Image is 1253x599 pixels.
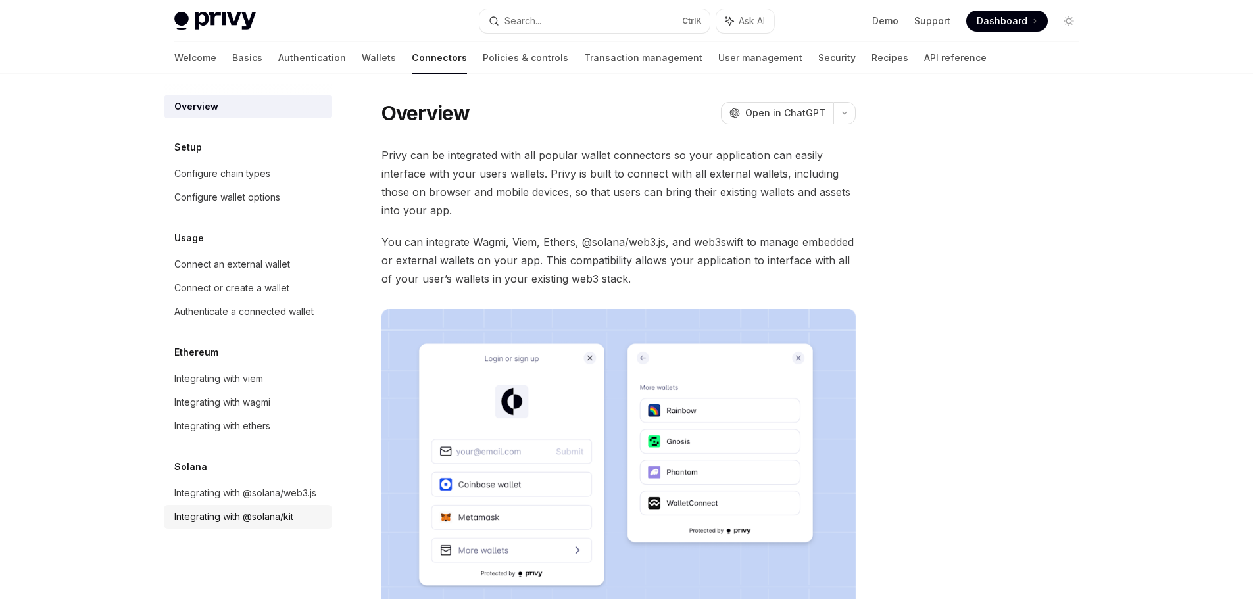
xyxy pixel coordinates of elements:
span: You can integrate Wagmi, Viem, Ethers, @solana/web3.js, and web3swift to manage embedded or exter... [381,233,856,288]
button: Search...CtrlK [479,9,710,33]
div: Configure wallet options [174,189,280,205]
h1: Overview [381,101,470,125]
div: Overview [174,99,218,114]
div: Search... [504,13,541,29]
div: Integrating with @solana/kit [174,509,293,525]
a: Integrating with viem [164,367,332,391]
img: light logo [174,12,256,30]
a: Configure wallet options [164,185,332,209]
a: Support [914,14,950,28]
div: Integrating with ethers [174,418,270,434]
a: Policies & controls [483,42,568,74]
a: Integrating with ethers [164,414,332,438]
a: Connect an external wallet [164,252,332,276]
span: Ask AI [739,14,765,28]
div: Connect an external wallet [174,256,290,272]
a: Security [818,42,856,74]
span: Ctrl K [682,16,702,26]
a: Welcome [174,42,216,74]
a: Authentication [278,42,346,74]
a: Integrating with @solana/kit [164,505,332,529]
a: Integrating with @solana/web3.js [164,481,332,505]
a: Connect or create a wallet [164,276,332,300]
span: Privy can be integrated with all popular wallet connectors so your application can easily interfa... [381,146,856,220]
a: Transaction management [584,42,702,74]
div: Integrating with wagmi [174,395,270,410]
span: Open in ChatGPT [745,107,825,120]
a: Configure chain types [164,162,332,185]
button: Ask AI [716,9,774,33]
a: Integrating with wagmi [164,391,332,414]
h5: Ethereum [174,345,218,360]
div: Connect or create a wallet [174,280,289,296]
div: Authenticate a connected wallet [174,304,314,320]
h5: Usage [174,230,204,246]
a: Dashboard [966,11,1048,32]
a: Demo [872,14,898,28]
span: Dashboard [977,14,1027,28]
h5: Setup [174,139,202,155]
div: Integrating with viem [174,371,263,387]
button: Open in ChatGPT [721,102,833,124]
div: Configure chain types [174,166,270,181]
a: Recipes [872,42,908,74]
button: Toggle dark mode [1058,11,1079,32]
a: Basics [232,42,262,74]
div: Integrating with @solana/web3.js [174,485,316,501]
a: Authenticate a connected wallet [164,300,332,323]
a: Connectors [412,42,467,74]
a: API reference [924,42,987,74]
a: User management [718,42,802,74]
h5: Solana [174,459,207,475]
a: Overview [164,95,332,118]
a: Wallets [362,42,396,74]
